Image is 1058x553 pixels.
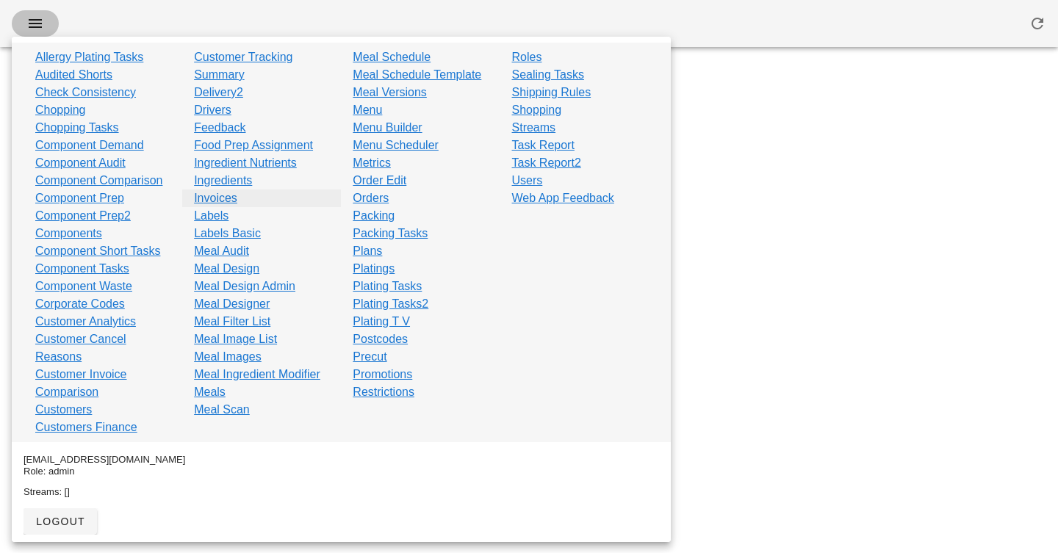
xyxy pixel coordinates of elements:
[35,119,119,137] a: Chopping Tasks
[194,48,329,84] a: Customer Tracking Summary
[35,207,131,225] a: Component Prep2
[353,119,422,137] a: Menu Builder
[194,154,297,172] a: Ingredient Nutrients
[353,278,422,295] a: Plating Tasks
[24,466,659,477] div: Role: admin
[512,154,581,172] a: Task Report2
[194,119,245,137] a: Feedback
[353,137,439,154] a: Menu Scheduler
[353,330,408,348] a: Postcodes
[194,383,226,401] a: Meals
[35,260,129,278] a: Component Tasks
[35,66,112,84] a: Audited Shorts
[353,48,431,66] a: Meal Schedule
[353,101,382,119] a: Menu
[194,225,261,242] a: Labels Basic
[194,295,270,313] a: Meal Designer
[353,207,395,225] a: Packing
[353,84,427,101] a: Meal Versions
[35,366,170,401] a: Customer Invoice Comparison
[353,383,414,401] a: Restrictions
[35,172,162,189] a: Component Comparison
[194,313,270,330] a: Meal Filter List
[194,366,320,383] a: Meal Ingredient Modifier
[353,295,428,313] a: Plating Tasks2
[353,366,412,383] a: Promotions
[512,172,543,189] a: Users
[35,330,170,366] a: Customer Cancel Reasons
[353,66,481,84] a: Meal Schedule Template
[353,225,428,242] a: Packing Tasks
[35,313,136,330] a: Customer Analytics
[24,508,97,535] button: logout
[24,486,659,498] div: Streams: []
[512,189,614,207] a: Web App Feedback
[35,225,102,242] a: Components
[35,137,144,154] a: Component Demand
[35,401,92,419] a: Customers
[512,84,591,101] a: Shipping Rules
[35,516,85,527] span: logout
[512,66,584,84] a: Sealing Tasks
[35,242,160,260] a: Component Short Tasks
[35,84,136,101] a: Check Consistency
[512,48,542,66] a: Roles
[35,101,86,119] a: Chopping
[353,348,386,366] a: Precut
[35,295,125,313] a: Corporate Codes
[35,278,132,295] a: Component Waste
[194,101,231,119] a: Drivers
[353,313,410,330] a: Plating T V
[353,242,382,260] a: Plans
[194,137,313,154] a: Food Prep Assignment
[353,172,406,189] a: Order Edit
[24,454,659,466] div: [EMAIL_ADDRESS][DOMAIN_NAME]
[194,278,295,295] a: Meal Design Admin
[194,189,237,207] a: Invoices
[194,401,250,419] a: Meal Scan
[194,242,249,260] a: Meal Audit
[512,137,575,154] a: Task Report
[194,207,228,225] a: Labels
[512,101,562,119] a: Shopping
[35,154,126,172] a: Component Audit
[512,119,556,137] a: Streams
[194,330,277,348] a: Meal Image List
[35,189,124,207] a: Component Prep
[353,189,389,207] a: Orders
[35,419,137,436] a: Customers Finance
[194,348,262,366] a: Meal Images
[194,172,252,189] a: Ingredients
[353,260,395,278] a: Platings
[194,84,243,101] a: Delivery2
[353,154,391,172] a: Metrics
[194,260,259,278] a: Meal Design
[35,48,143,66] a: Allergy Plating Tasks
